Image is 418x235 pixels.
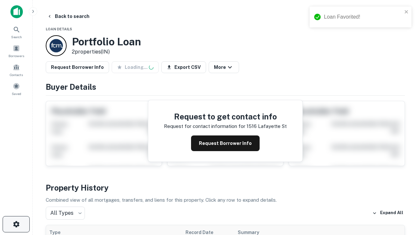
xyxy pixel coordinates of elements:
h4: Property History [46,182,405,194]
button: Request Borrower Info [46,61,109,73]
a: Contacts [2,61,31,79]
button: Expand All [371,208,405,218]
button: Back to search [44,10,92,22]
a: Search [2,23,31,41]
span: Saved [12,91,21,96]
span: Contacts [10,72,23,77]
span: Search [11,34,22,39]
span: Loan Details [46,27,72,31]
p: 2 properties (IN) [72,48,141,56]
button: Export CSV [161,61,206,73]
h3: Portfolio Loan [72,36,141,48]
p: Request for contact information for [164,122,245,130]
button: close [404,9,409,15]
iframe: Chat Widget [385,183,418,214]
a: Saved [2,80,31,98]
a: Borrowers [2,42,31,60]
span: Borrowers [8,53,24,58]
h4: Request to get contact info [164,111,287,122]
h4: Buyer Details [46,81,405,93]
p: Combined view of all mortgages, transfers, and liens for this property. Click any row to expand d... [46,196,405,204]
p: 1516 lafayette st [247,122,287,130]
img: capitalize-icon.png [10,5,23,18]
div: All Types [46,207,85,220]
button: Request Borrower Info [191,135,260,151]
div: Loan Favorited! [324,13,402,21]
button: More [209,61,239,73]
